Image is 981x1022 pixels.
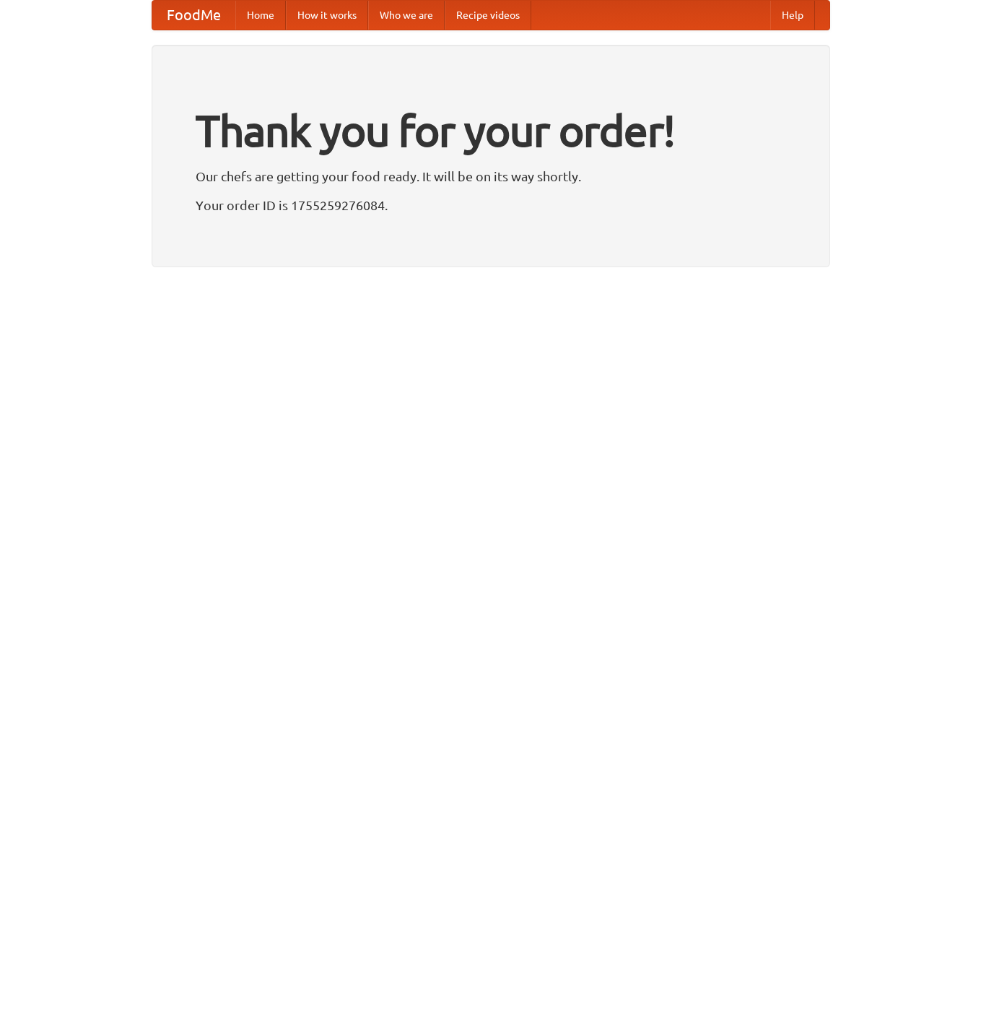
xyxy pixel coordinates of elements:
p: Our chefs are getting your food ready. It will be on its way shortly. [196,165,786,187]
h1: Thank you for your order! [196,96,786,165]
a: Who we are [368,1,445,30]
p: Your order ID is 1755259276084. [196,194,786,216]
a: Help [770,1,815,30]
a: Recipe videos [445,1,531,30]
a: Home [235,1,286,30]
a: FoodMe [152,1,235,30]
a: How it works [286,1,368,30]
